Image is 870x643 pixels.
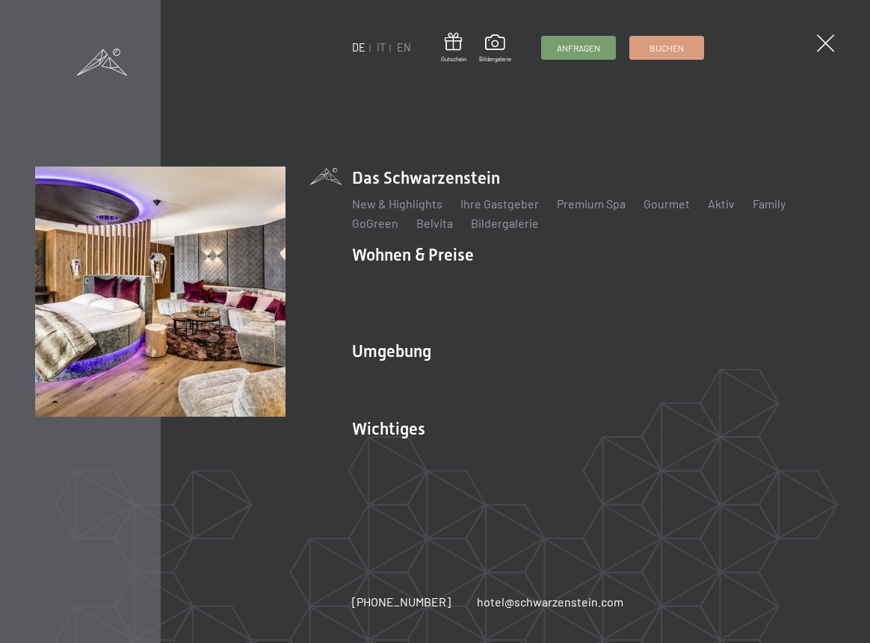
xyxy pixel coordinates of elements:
a: Gutschein [441,33,466,63]
a: Bildergalerie [479,34,511,63]
a: Gourmet [644,196,690,211]
a: Ihre Gastgeber [460,196,539,211]
a: [PHONE_NUMBER] [352,594,451,610]
span: Gutschein [441,55,466,63]
a: Buchen [630,37,703,59]
a: Anfragen [542,37,615,59]
span: Bildergalerie [479,55,511,63]
span: [PHONE_NUMBER] [352,594,451,609]
a: Bildergalerie [471,216,539,230]
a: GoGreen [352,216,398,230]
a: Family [753,196,786,211]
a: EN [397,41,411,54]
a: DE [352,41,365,54]
a: Belvita [416,216,453,230]
a: New & Highlights [352,196,442,211]
a: Premium Spa [557,196,626,211]
a: hotel@schwarzenstein.com [477,594,623,610]
span: Anfragen [557,42,600,55]
a: Aktiv [708,196,735,211]
span: Buchen [650,42,684,55]
a: IT [377,41,386,54]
